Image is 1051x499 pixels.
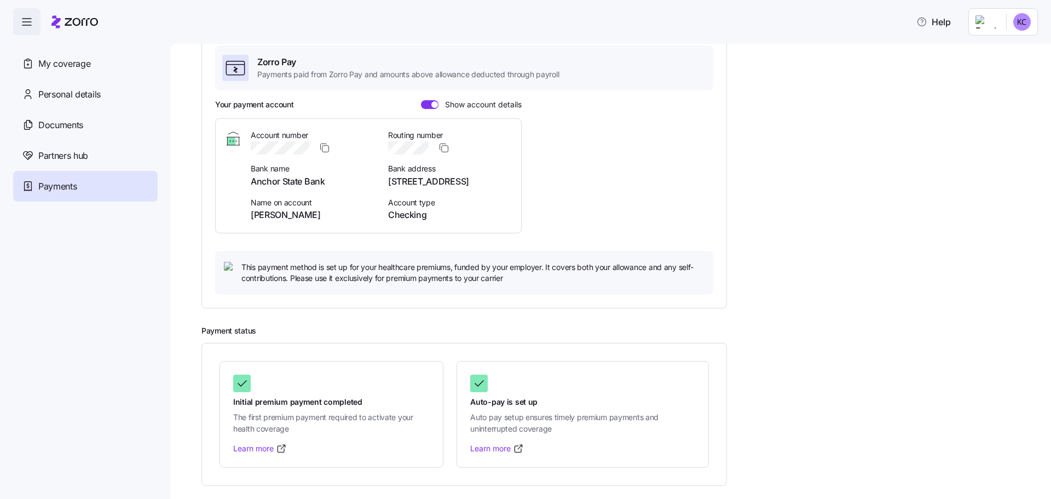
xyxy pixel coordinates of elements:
span: Documents [38,118,83,132]
img: Employer logo [975,15,997,28]
span: [PERSON_NAME] [251,208,375,222]
span: Personal details [38,88,101,101]
img: f9b0663b2cc9c7fca8d2c6ad09d17531 [1013,13,1031,31]
span: Partners hub [38,149,88,163]
span: Bank address [388,163,512,174]
span: Payments paid from Zorro Pay and amounts above allowance deducted through payroll [257,69,559,80]
span: Help [916,15,951,28]
span: Name on account [251,197,375,208]
button: Help [908,11,960,33]
a: Personal details [13,79,158,110]
h2: Payment status [201,326,1036,336]
span: Anchor State Bank [251,175,375,188]
span: Show account details [438,100,522,109]
a: Learn more [470,443,524,454]
a: Learn more [233,443,287,454]
a: My coverage [13,48,158,79]
a: Payments [13,171,158,202]
span: Auto-pay is set up [470,397,695,408]
span: My coverage [38,57,90,71]
span: Routing number [388,130,512,141]
span: Payments [38,180,77,193]
span: Account type [388,197,512,208]
span: This payment method is set up for your healthcare premiums, funded by your employer. It covers bo... [241,262,704,284]
img: icon bulb [224,262,237,275]
span: The first premium payment required to activate your health coverage [233,412,430,434]
a: Partners hub [13,140,158,171]
span: Zorro Pay [257,55,559,69]
span: Initial premium payment completed [233,397,430,408]
a: Documents [13,110,158,140]
h3: Your payment account [215,99,293,110]
span: Auto pay setup ensures timely premium payments and uninterrupted coverage [470,412,695,434]
span: [STREET_ADDRESS] [388,175,512,188]
span: Account number [251,130,375,141]
span: Bank name [251,163,375,174]
span: Checking [388,208,512,222]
